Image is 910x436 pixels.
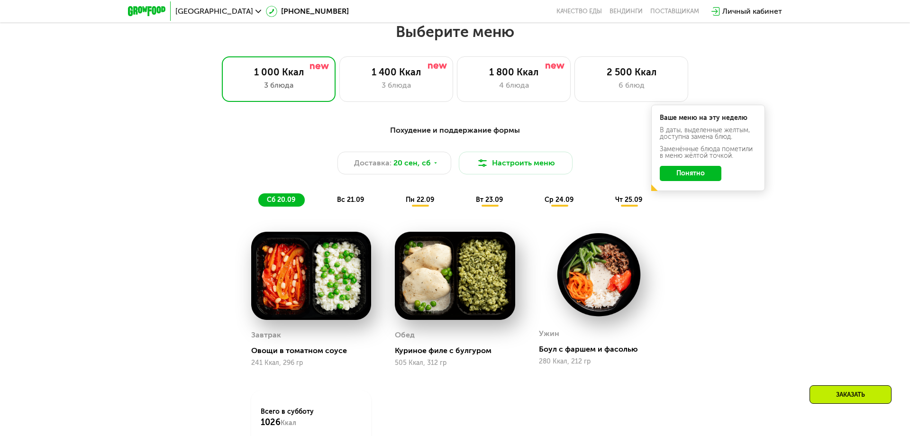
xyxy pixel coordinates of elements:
[251,328,281,342] div: Завтрак
[232,66,326,78] div: 1 000 Ккал
[349,66,443,78] div: 1 400 Ккал
[660,146,756,159] div: Заменённые блюда пометили в меню жёлтой точкой.
[261,417,281,427] span: 1026
[354,157,391,169] span: Доставка:
[539,327,559,341] div: Ужин
[539,345,666,354] div: Боул с фаршем и фасолью
[406,196,434,204] span: пн 22.09
[30,22,880,41] h2: Выберите меню
[267,196,295,204] span: сб 20.09
[393,157,431,169] span: 20 сен, сб
[175,8,253,15] span: [GEOGRAPHIC_DATA]
[395,346,522,355] div: Куриное филе с булгуром
[545,196,573,204] span: ср 24.09
[266,6,349,17] a: [PHONE_NUMBER]
[251,346,379,355] div: Овощи в томатном соусе
[584,80,678,91] div: 6 блюд
[349,80,443,91] div: 3 блюда
[261,407,362,428] div: Всего в субботу
[467,80,561,91] div: 4 блюда
[232,80,326,91] div: 3 блюда
[337,196,364,204] span: вс 21.09
[650,8,699,15] div: поставщикам
[174,125,736,136] div: Похудение и поддержание формы
[395,328,415,342] div: Обед
[459,152,573,174] button: Настроить меню
[556,8,602,15] a: Качество еды
[584,66,678,78] div: 2 500 Ккал
[660,166,721,181] button: Понятно
[281,419,296,427] span: Ккал
[467,66,561,78] div: 1 800 Ккал
[615,196,642,204] span: чт 25.09
[251,359,371,367] div: 241 Ккал, 296 гр
[660,127,756,140] div: В даты, выделенные желтым, доступна замена блюд.
[810,385,892,404] div: Заказать
[476,196,503,204] span: вт 23.09
[395,359,515,367] div: 505 Ккал, 312 гр
[722,6,782,17] div: Личный кабинет
[610,8,643,15] a: Вендинги
[539,358,659,365] div: 280 Ккал, 212 гр
[660,115,756,121] div: Ваше меню на эту неделю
